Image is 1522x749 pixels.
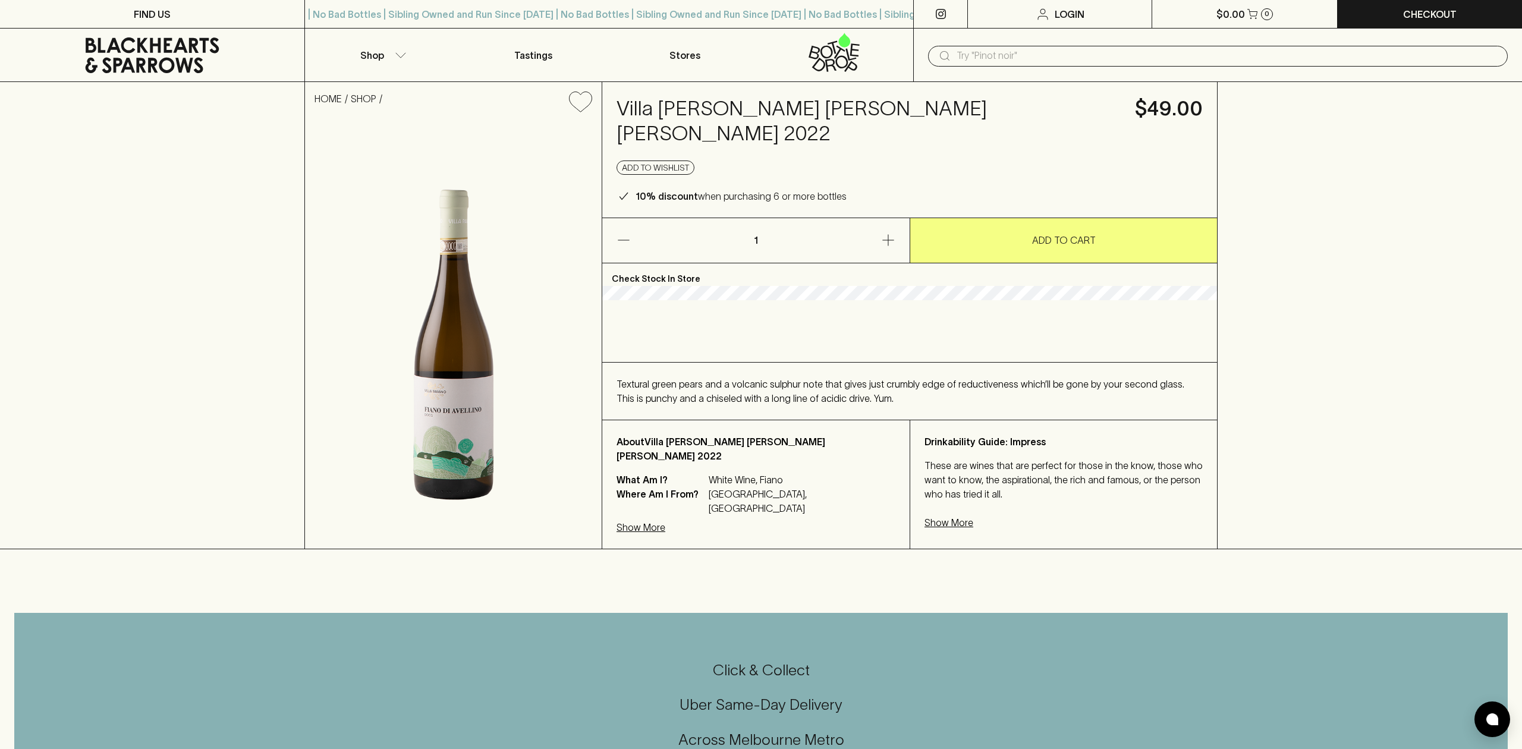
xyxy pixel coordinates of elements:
input: Try "Pinot noir" [957,46,1498,65]
p: $0.00 [1216,7,1245,21]
button: Add to wishlist [564,87,597,117]
h5: Uber Same-Day Delivery [14,695,1508,715]
a: Tastings [457,29,609,81]
p: Check Stock In Store [602,263,1217,286]
b: Drinkability Guide: Impress [924,436,1046,447]
p: FIND US [134,7,171,21]
h5: Click & Collect [14,660,1508,680]
p: ADD TO CART [1032,233,1096,247]
p: White Wine, Fiano [709,473,895,487]
a: HOME [315,93,342,104]
button: Shop [305,29,457,81]
p: 1 [742,218,771,263]
a: Stores [609,29,762,81]
p: Stores [669,48,700,62]
p: About Villa [PERSON_NAME] [PERSON_NAME] [PERSON_NAME] 2022 [617,435,895,463]
h4: Villa [PERSON_NAME] [PERSON_NAME] [PERSON_NAME] 2022 [617,96,1121,146]
img: 29127.png [305,122,602,549]
p: Where Am I From? [617,487,706,515]
a: SHOP [351,93,376,104]
p: These are wines that are perfect for those in the know, those who want to know, the aspirational,... [924,458,1203,501]
button: ADD TO CART [910,218,1217,263]
p: [GEOGRAPHIC_DATA], [GEOGRAPHIC_DATA] [709,487,895,515]
p: Show More [617,520,665,534]
p: Checkout [1403,7,1457,21]
p: Tastings [514,48,552,62]
img: bubble-icon [1486,713,1498,725]
p: Shop [360,48,384,62]
p: 0 [1265,11,1269,17]
p: Show More [924,515,973,530]
b: 10% discount [636,191,698,202]
p: What Am I? [617,473,706,487]
p: Login [1055,7,1084,21]
p: when purchasing 6 or more bottles [636,189,847,203]
span: Textural green pears and a volcanic sulphur note that gives just crumbly edge of reductiveness wh... [617,379,1184,404]
button: Add to wishlist [617,160,694,175]
h4: $49.00 [1135,96,1203,121]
